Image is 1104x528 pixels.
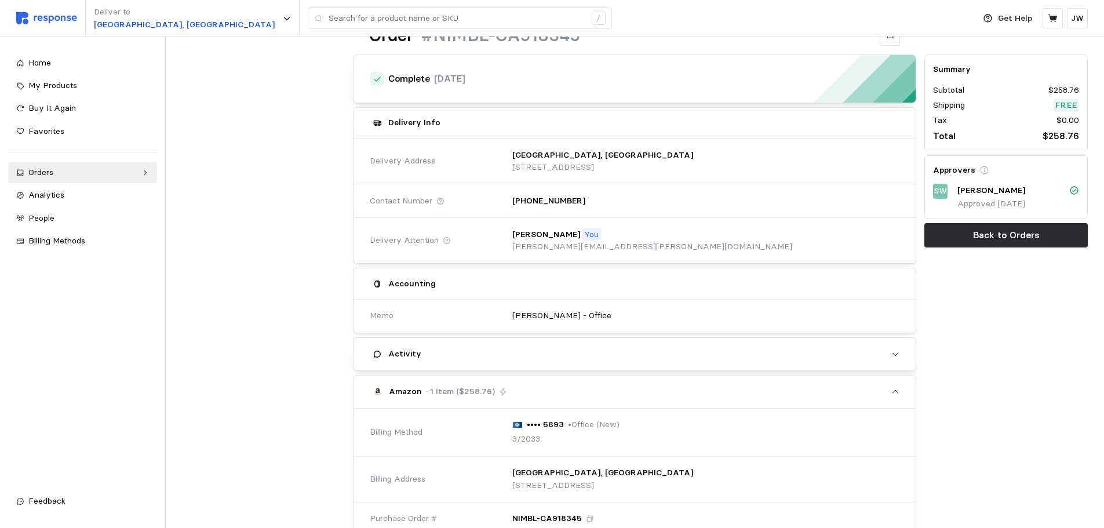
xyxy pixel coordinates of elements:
p: Get Help [998,12,1032,25]
p: [PHONE_NUMBER] [512,195,585,207]
span: Home [28,57,51,68]
span: My Products [28,80,77,90]
p: Back to Orders [973,228,1040,242]
p: NIMBL-CA918345 [512,512,582,525]
p: Subtotal [933,84,964,97]
a: Favorites [8,121,157,142]
p: [GEOGRAPHIC_DATA], [GEOGRAPHIC_DATA] [94,19,275,31]
h5: Summary [933,63,1079,75]
h5: Accounting [388,278,436,290]
p: [STREET_ADDRESS] [512,479,693,492]
div: Orders [28,166,137,179]
p: You [584,228,599,241]
p: [STREET_ADDRESS] [512,161,693,174]
p: [GEOGRAPHIC_DATA], [GEOGRAPHIC_DATA] [512,467,693,479]
p: $0.00 [1056,114,1079,127]
button: Amazon· 1 Item ($258.76) [354,376,916,408]
button: Back to Orders [924,223,1088,247]
p: $258.76 [1043,129,1079,143]
img: svg%3e [16,12,77,24]
span: Analytics [28,190,64,200]
p: Approved [DATE] [957,198,1079,210]
p: Shipping [933,99,965,112]
a: Orders [8,162,157,183]
a: Analytics [8,185,157,206]
button: JW [1067,8,1088,28]
p: Total [933,129,956,143]
p: • Office (New) [568,418,620,431]
a: Buy It Again [8,98,157,119]
a: My Products [8,75,157,96]
p: [PERSON_NAME] [512,228,580,241]
input: Search for a product name or SKU [329,8,585,29]
div: / [592,12,606,26]
p: [DATE] [434,71,465,86]
p: $258.76 [1048,84,1079,97]
p: · 1 Item ($258.76) [426,385,495,398]
a: Billing Methods [8,231,157,252]
span: Billing Address [370,473,425,486]
p: [PERSON_NAME] [957,184,1025,197]
p: •••• 5893 [527,418,564,431]
a: Home [8,53,157,74]
span: Favorites [28,126,64,136]
p: Free [1055,99,1077,112]
span: Purchase Order # [370,512,437,525]
h4: Complete [388,72,430,86]
span: Feedback [28,496,65,506]
button: Activity [354,338,916,370]
span: Buy It Again [28,103,76,113]
span: Delivery Attention [370,234,439,247]
img: svg%3e [512,421,523,428]
p: [PERSON_NAME] - Office [512,309,611,322]
p: 3/2033 [512,433,540,446]
span: Billing Methods [28,235,85,246]
span: Delivery Address [370,155,435,167]
a: People [8,208,157,229]
span: Contact Number [370,195,432,207]
h5: Activity [388,348,421,360]
span: Billing Method [370,426,422,439]
p: [PERSON_NAME][EMAIL_ADDRESS][PERSON_NAME][DOMAIN_NAME] [512,241,792,253]
p: SW [934,185,947,198]
button: Get Help [977,8,1039,30]
button: Feedback [8,491,157,512]
p: JW [1071,12,1084,25]
p: Amazon [389,385,422,398]
h5: Delivery Info [388,116,440,129]
p: Tax [933,114,947,127]
span: Memo [370,309,393,322]
span: People [28,213,54,223]
p: [GEOGRAPHIC_DATA], [GEOGRAPHIC_DATA] [512,149,693,162]
h5: Approvers [933,164,975,176]
p: Deliver to [94,6,275,19]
